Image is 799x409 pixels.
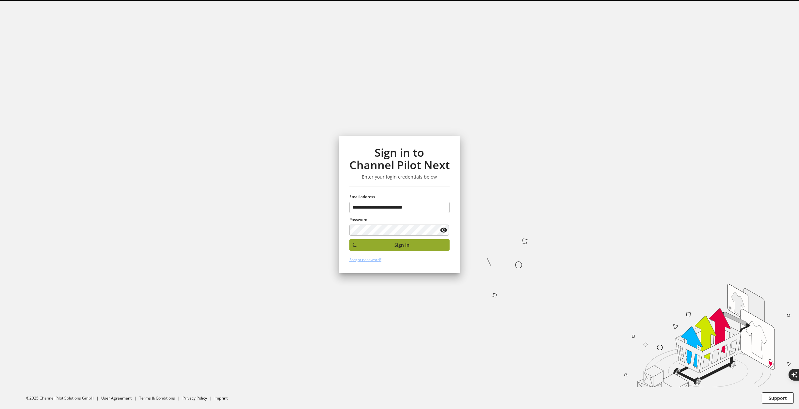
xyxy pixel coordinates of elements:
[762,392,794,404] button: Support
[215,395,228,401] a: Imprint
[349,146,450,171] h1: Sign in to Channel Pilot Next
[183,395,207,401] a: Privacy Policy
[101,395,132,401] a: User Agreement
[26,395,101,401] li: ©2025 Channel Pilot Solutions GmbH
[349,174,450,180] h3: Enter your login credentials below
[769,395,787,401] span: Support
[349,217,367,222] span: Password
[349,194,375,199] span: Email address
[139,395,175,401] a: Terms & Conditions
[349,257,381,262] a: Forgot password?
